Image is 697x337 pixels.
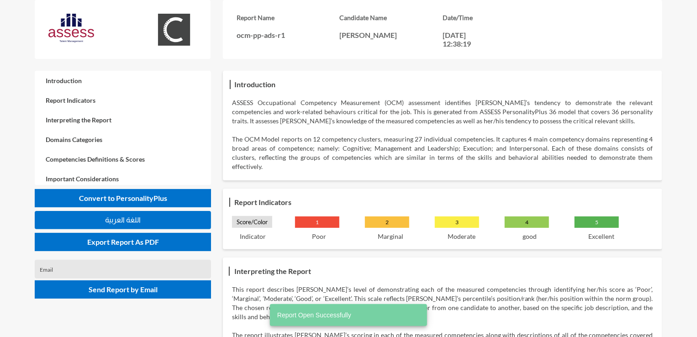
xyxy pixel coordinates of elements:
a: Domains Categories [35,130,211,149]
span: Report Open Successfully [277,311,351,320]
h3: Candidate Name [340,14,443,21]
p: Marginal [378,232,403,240]
h3: Interpreting the Report [232,264,313,278]
p: Poor [312,232,326,240]
span: اللغة العربية [105,216,141,224]
p: ocm-pp-ads-r1 [237,31,339,39]
a: Important Considerations [35,169,211,189]
button: Export Report As PDF [35,233,211,251]
h3: Report Name [237,14,339,21]
p: 4 [505,216,549,228]
p: ASSESS Occupational Competency Measurement (OCM) assessment identifies [PERSON_NAME]’s tendency t... [232,98,653,126]
p: 3 [435,216,479,228]
p: Excellent [588,232,614,240]
p: This report describes [PERSON_NAME]’s level of demonstrating each of the measured competencies th... [232,285,653,321]
button: اللغة العربية [35,211,211,229]
p: Score/Color [232,216,272,228]
p: good [523,232,537,240]
a: Competencies Definitions & Scores [35,149,211,169]
a: Report Indicators [35,90,211,110]
span: Convert to PersonalityPlus [79,194,167,202]
p: 2 [365,216,409,228]
button: Send Report by Email [35,280,211,299]
button: Convert to PersonalityPlus [35,189,211,207]
p: Indicator [240,232,266,240]
h3: Introduction [232,78,278,91]
a: Interpreting the Report [35,110,211,130]
span: Send Report by Email [89,285,158,294]
span: Export Report As PDF [87,237,159,246]
p: [DATE] 12:38:19 [443,31,484,48]
h3: Date/Time [443,14,545,21]
p: 5 [575,216,619,228]
a: Introduction [35,71,211,90]
p: Moderate [448,232,475,240]
p: The OCM Model reports on 12 competency clusters, measuring 27 individual competencies. It capture... [232,135,653,171]
img: AssessLogoo.svg [48,14,94,42]
p: 1 [295,216,339,228]
h3: Report Indicators [232,195,294,209]
img: OCM.svg [151,14,197,46]
p: [PERSON_NAME] [340,31,443,39]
